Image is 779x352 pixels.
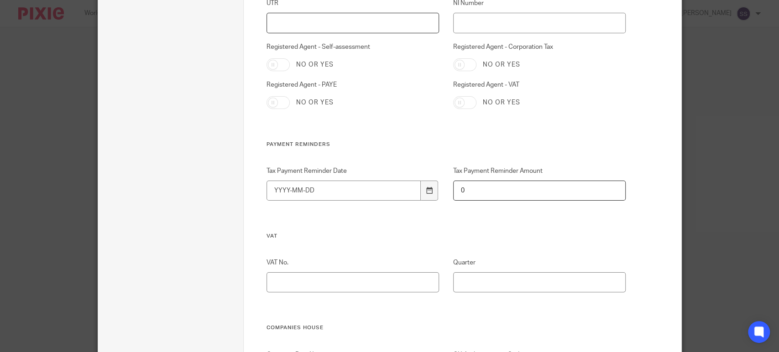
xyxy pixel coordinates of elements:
[296,60,334,69] label: No or yes
[453,42,626,52] label: Registered Agent - Corporation Tax
[267,258,439,267] label: VAT No.
[453,258,626,267] label: Quarter
[267,80,439,89] label: Registered Agent - PAYE
[267,233,626,240] h3: VAT
[296,98,334,107] label: No or yes
[453,80,626,89] label: Registered Agent - VAT
[483,60,520,69] label: No or yes
[483,98,520,107] label: No or yes
[267,324,626,331] h3: Companies House
[267,42,439,52] label: Registered Agent - Self-assessment
[267,141,626,148] h3: Payment reminders
[267,181,421,201] input: YYYY-MM-DD
[267,166,439,176] label: Tax Payment Reminder Date
[453,166,626,176] label: Tax Payment Reminder Amount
